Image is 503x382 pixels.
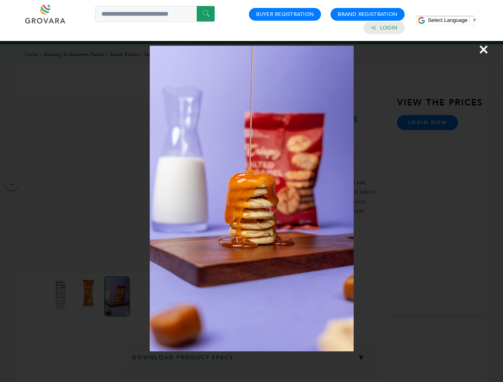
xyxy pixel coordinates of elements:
span: Select Language [428,17,468,23]
a: Buyer Registration [256,11,314,18]
a: Brand Registration [338,11,397,18]
a: Login [380,24,397,31]
span: ▼ [472,17,477,23]
a: Select Language​ [428,17,477,23]
input: Search a product or brand... [95,6,215,22]
img: Image Preview [150,46,354,351]
span: × [478,38,489,60]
